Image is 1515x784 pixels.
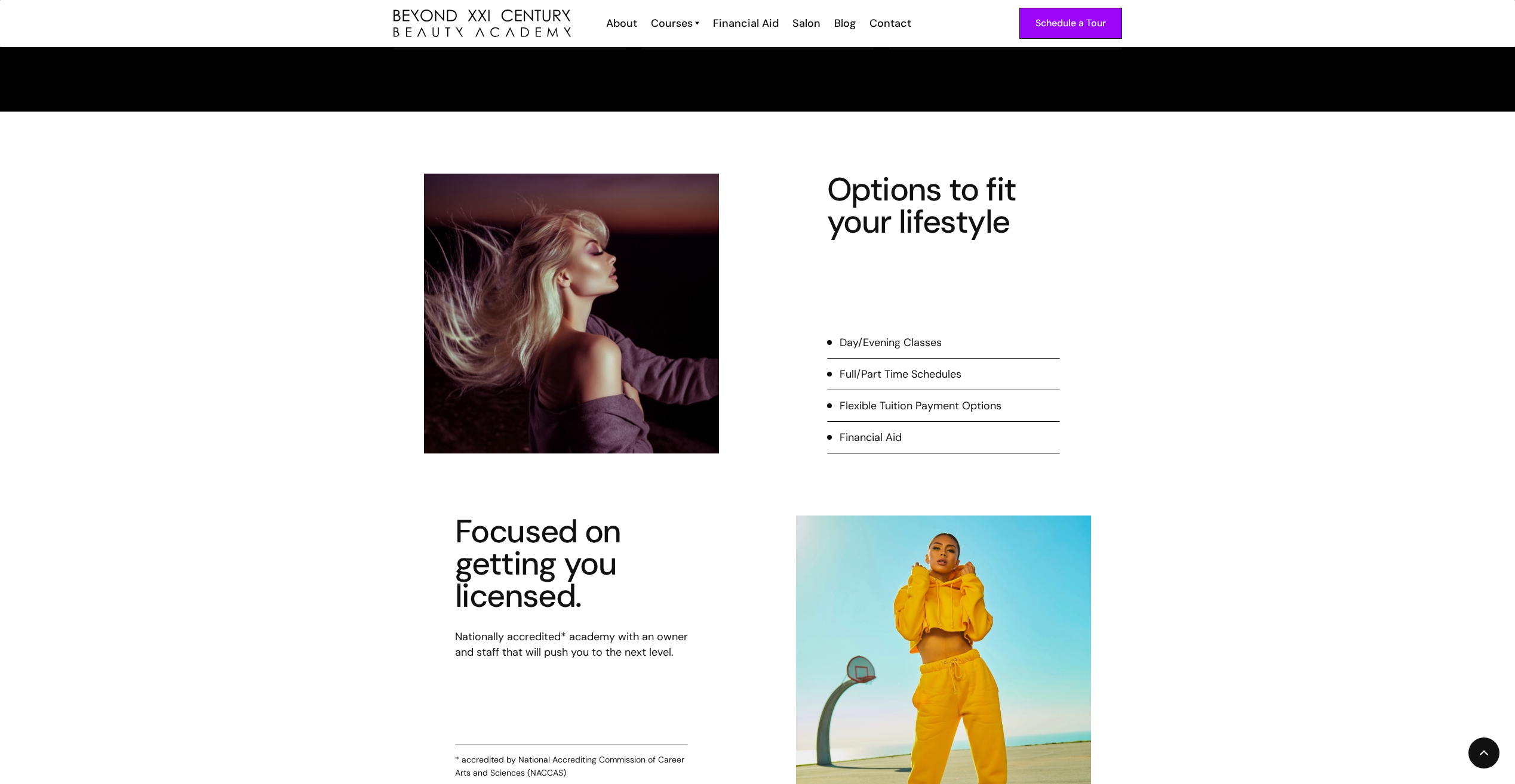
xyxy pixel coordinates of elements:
p: Nationally accredited* academy with an owner and staff that will push you to the next level. [455,629,688,660]
div: Full/Part Time Schedules [840,366,961,382]
div: Courses [651,16,693,31]
img: purple MUA school student [424,174,719,453]
div: Contact [869,16,911,31]
a: Courses [651,16,699,31]
a: home [394,10,571,38]
div: About [606,16,637,31]
img: beyond 21st century beauty academy logo [394,10,571,38]
h4: Focused on getting you licensed. [455,516,688,612]
div: Financial Aid [713,16,779,31]
div: Blog [834,16,856,31]
a: Blog [826,16,862,31]
div: Flexible Tuition Payment Options [840,398,1001,413]
div: Financial Aid [840,430,902,445]
a: About [598,16,643,31]
div: Schedule a Tour [1035,16,1106,31]
a: Financial Aid [705,16,785,31]
div: Day/Evening Classes [840,335,942,350]
div: * accredited by National Accrediting Commission of Career Arts and Sciences (NACCAS) [455,745,688,779]
a: Schedule a Tour [1019,8,1122,39]
a: Contact [862,16,917,31]
div: Salon [792,16,821,31]
a: Salon [785,16,826,31]
h4: Options to fit your lifestyle [827,174,1060,238]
